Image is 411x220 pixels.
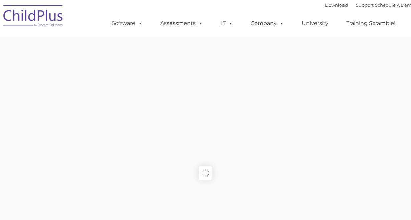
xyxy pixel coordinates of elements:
a: Company [244,17,291,30]
a: Assessments [154,17,210,30]
a: University [295,17,335,30]
a: Download [325,2,348,8]
a: Support [356,2,374,8]
a: Training Scramble!! [339,17,403,30]
a: IT [214,17,240,30]
a: Software [105,17,149,30]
